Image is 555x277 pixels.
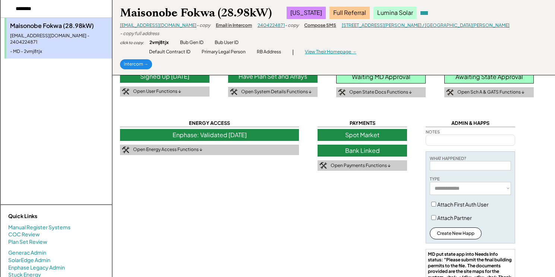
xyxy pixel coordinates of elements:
[258,22,285,28] a: 2404224871
[202,49,246,55] div: Primary Legal Person
[319,162,327,169] img: tool-icon.png
[122,147,129,153] img: tool-icon.png
[437,214,472,221] label: Attach Partner
[430,155,466,161] div: WHAT HAPPENED?
[133,147,202,153] div: Open Energy Access Functions ↓
[120,120,299,127] div: ENERGY ACCESS
[196,22,210,29] div: - copy
[230,89,237,95] img: tool-icon.png
[120,40,144,45] div: click to copy:
[216,22,252,29] div: Email in Intercom
[120,31,159,37] div: - copy full address
[305,49,356,55] div: View Their Homepage →
[10,48,108,55] div: - MD - 2vmj8tjx
[133,88,181,95] div: Open User Functions ↓
[349,89,412,95] div: Open State Docs Functions ↓
[120,129,299,141] div: Enphase: Validated [DATE]
[318,120,407,127] div: PAYMENTS
[292,48,294,56] div: |
[149,40,169,46] div: 2vmj8tjx
[336,70,426,83] div: Waiting MD Approval
[8,231,40,238] a: COC Review
[10,33,108,45] div: [EMAIL_ADDRESS][DOMAIN_NAME] - 2404224871
[338,89,346,96] img: tool-icon.png
[457,89,524,95] div: Open Sch A & GATS Functions ↓
[329,7,370,19] div: Full Referral
[215,40,239,46] div: Bub User ID
[10,22,108,30] div: Maisonobe Fokwa (28.98kW)
[120,59,152,69] div: Intercom →
[430,176,440,182] div: TYPE
[287,7,326,19] div: [US_STATE]
[430,227,482,239] button: Create New Happ
[426,129,440,135] div: NOTES
[120,70,209,82] div: Signed Up [DATE]
[241,89,312,95] div: Open System Details Functions ↓
[149,49,190,55] div: Default Contract ID
[373,7,417,19] div: Lumina Solar
[8,238,47,246] a: Plan Set Review
[331,163,391,169] div: Open Payments Functions ↓
[446,89,454,96] img: tool-icon.png
[180,40,204,46] div: Bub Gen ID
[437,201,489,208] label: Attach First Auth User
[120,6,272,20] div: Maisonobe Fokwa (28.98kW)
[228,70,318,82] div: Have Plan Set and Arrays
[285,22,299,29] div: - copy
[122,88,129,95] img: tool-icon.png
[318,145,407,157] div: Bank Linked
[8,213,83,220] div: Quick Links
[318,129,407,141] div: Spot Market
[257,49,281,55] div: RB Address
[8,224,70,231] a: Manual Register Systems
[426,120,515,127] div: ADMIN & HAPPS
[8,249,46,256] a: Generac Admin
[304,22,336,29] div: Compose SMS
[444,70,534,83] div: Awaiting State Approval
[120,22,196,28] a: [EMAIL_ADDRESS][DOMAIN_NAME]
[342,22,510,28] a: [STREET_ADDRESS][PERSON_NAME] / [GEOGRAPHIC_DATA][PERSON_NAME]
[8,256,50,264] a: SolarEdge Admin
[8,264,65,271] a: Enphase Legacy Admin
